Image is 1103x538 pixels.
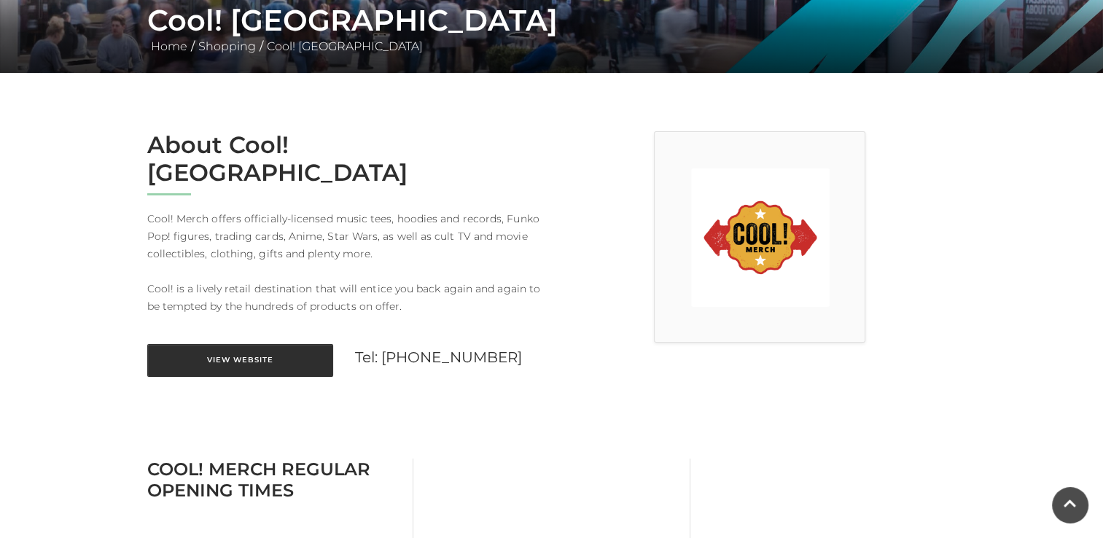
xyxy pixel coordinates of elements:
[147,131,541,187] h2: About Cool! [GEOGRAPHIC_DATA]
[147,3,956,38] h1: Cool! [GEOGRAPHIC_DATA]
[147,459,402,501] h3: Cool! Merch Regular Opening Times
[355,348,523,366] a: Tel: [PHONE_NUMBER]
[195,39,260,53] a: Shopping
[147,210,541,315] p: Cool! Merch offers officially-licensed music tees, hoodies and records, Funko Pop! figures, tradi...
[147,344,333,377] a: View Website
[263,39,426,53] a: Cool! [GEOGRAPHIC_DATA]
[136,3,967,55] div: / /
[147,39,191,53] a: Home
